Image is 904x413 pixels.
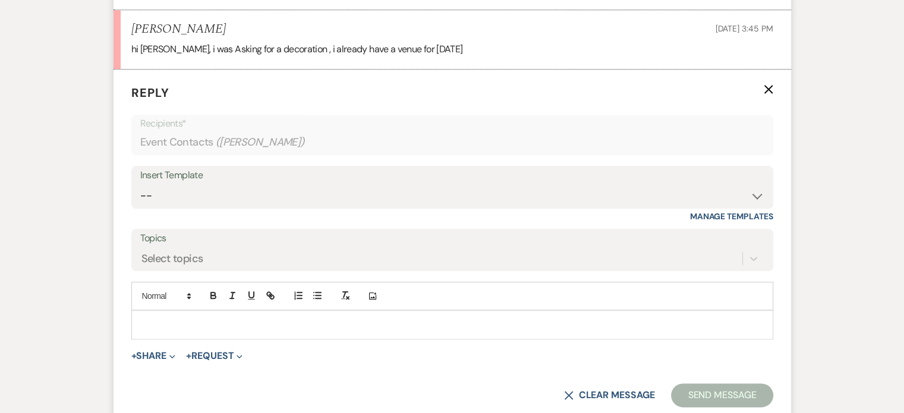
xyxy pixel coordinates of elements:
label: Topics [140,230,764,247]
button: Request [186,351,242,361]
a: Manage Templates [690,211,773,222]
span: ( [PERSON_NAME] ) [216,134,305,150]
div: Insert Template [140,167,764,184]
span: [DATE] 3:45 PM [715,23,773,34]
div: Event Contacts [140,131,764,154]
button: Send Message [671,383,773,407]
button: Share [131,351,176,361]
span: Reply [131,85,169,100]
div: Select topics [141,251,203,267]
p: Recipients* [140,116,764,131]
span: + [131,351,137,361]
button: Clear message [564,390,654,400]
h5: [PERSON_NAME] [131,22,226,37]
span: + [186,351,191,361]
p: hi [PERSON_NAME], i was Asking for a decoration , i already have a venue for [DATE] [131,42,773,57]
